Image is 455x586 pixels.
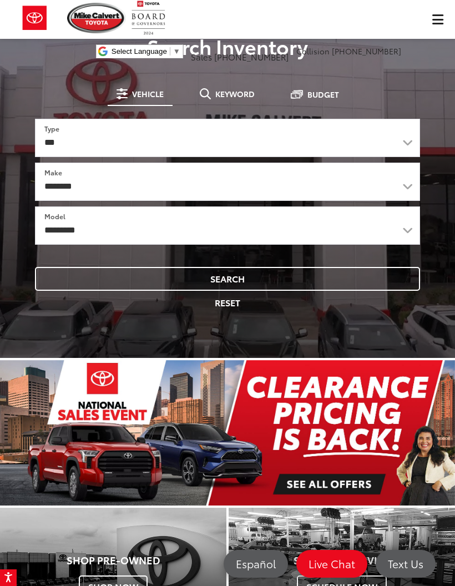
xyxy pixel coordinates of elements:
span: Live Chat [303,557,361,570]
span: Collision [296,46,330,57]
span: ▼ [173,47,180,55]
span: Español [230,557,281,570]
span: Vehicle [132,90,164,98]
img: Mike Calvert Toyota [67,3,126,33]
span: Keyword [215,90,255,98]
button: Search [35,267,420,291]
a: Live Chat [296,550,367,578]
span: [PHONE_NUMBER] [332,46,401,57]
label: Make [44,168,62,177]
a: Español [224,550,288,578]
a: Select Language​ [112,47,180,55]
span: Budget [307,90,339,98]
label: Model [44,211,65,221]
span: Text Us [382,557,429,570]
span: Sales [191,50,212,63]
a: Text Us [376,550,436,578]
label: Type [44,124,59,133]
span: [PHONE_NUMBER] [214,50,289,63]
h4: Shop Pre-Owned [8,555,218,566]
button: Reset [35,291,420,315]
span: Select Language [112,47,167,55]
